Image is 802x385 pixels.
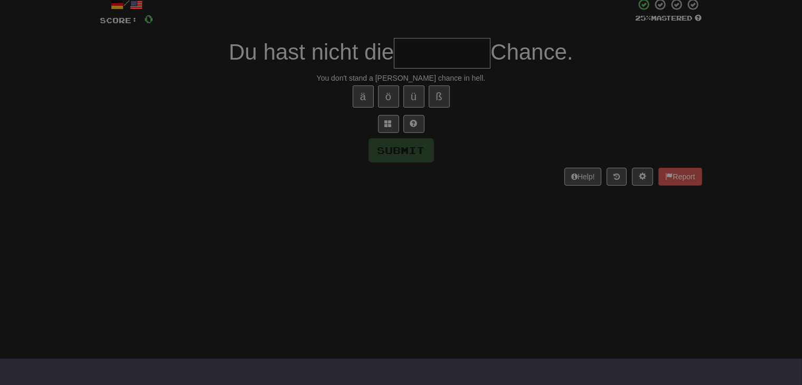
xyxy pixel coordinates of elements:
button: Single letter hint - you only get 1 per sentence and score half the points! alt+h [403,115,424,133]
button: ä [353,85,374,108]
div: Mastered [636,14,702,23]
button: Submit [369,138,434,162]
button: Round history (alt+y) [607,168,627,186]
span: Chance. [490,40,573,64]
div: You don't stand a [PERSON_NAME] chance in hell. [100,73,702,83]
button: Switch sentence to multiple choice alt+p [378,115,399,133]
button: Help! [564,168,602,186]
button: ö [378,85,399,108]
span: Score: [100,16,138,25]
span: 0 [145,12,154,25]
button: Report [658,168,702,186]
button: ß [429,85,450,108]
span: Du hast nicht die [229,40,394,64]
button: ü [403,85,424,108]
span: 25 % [636,14,652,22]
